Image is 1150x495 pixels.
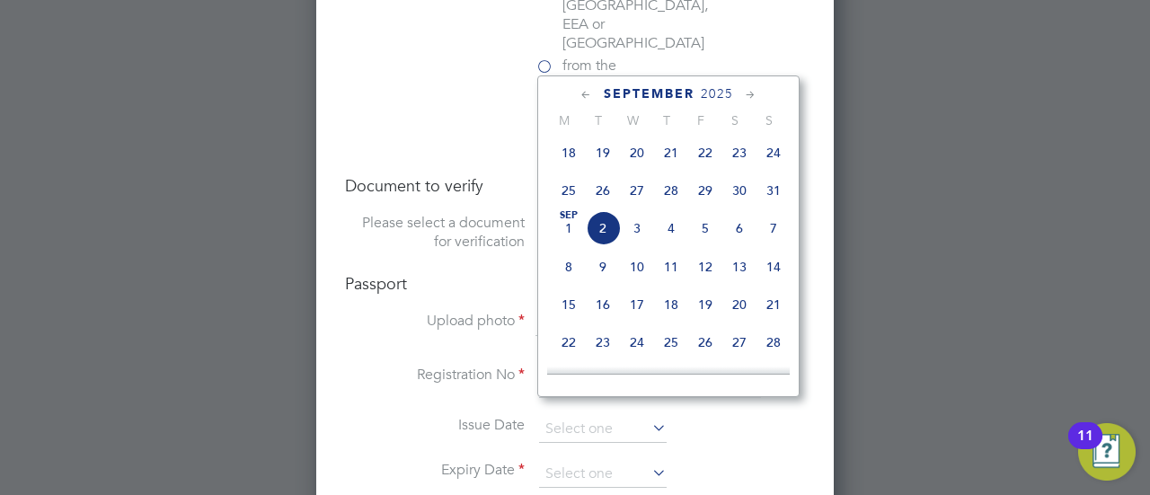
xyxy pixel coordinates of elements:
span: W [615,112,650,128]
span: 19 [586,136,620,170]
span: 27 [620,173,654,208]
span: 21 [654,136,688,170]
span: 6 [722,211,756,245]
div: Passport [535,214,805,233]
span: 13 [722,250,756,284]
input: Select one [539,416,667,443]
span: 20 [722,287,756,322]
span: 20 [620,136,654,170]
span: 23 [586,325,620,359]
span: 1 [552,211,586,245]
label: Upload photo [345,312,525,331]
span: 24 [620,325,654,359]
span: 22 [552,325,586,359]
span: Sep [552,211,586,220]
div: 11 [1077,436,1093,459]
span: T [581,112,615,128]
span: September [604,86,694,102]
span: S [752,112,786,128]
span: from the [GEOGRAPHIC_DATA] or the [GEOGRAPHIC_DATA] [562,57,715,131]
span: 22 [688,136,722,170]
span: T [650,112,684,128]
button: Open Resource Center, 11 new notifications [1078,423,1136,481]
span: 5 [688,211,722,245]
span: 27 [722,325,756,359]
span: 2025 [701,86,733,102]
span: S [718,112,752,128]
span: 8 [552,250,586,284]
span: 25 [654,325,688,359]
span: 10 [620,250,654,284]
h4: Document to verify [345,175,805,196]
span: 24 [756,136,791,170]
span: 14 [756,250,791,284]
span: 31 [756,173,791,208]
label: Please select a document for verification [345,214,525,252]
span: 12 [688,250,722,284]
span: 15 [552,287,586,322]
span: 9 [586,250,620,284]
span: 21 [756,287,791,322]
span: 3 [620,211,654,245]
span: 4 [654,211,688,245]
span: 18 [552,136,586,170]
span: M [547,112,581,128]
span: 26 [586,173,620,208]
label: Issue Date [345,416,525,435]
span: 30 [586,363,620,397]
span: 28 [756,325,791,359]
span: 11 [654,250,688,284]
span: 2 [586,211,620,245]
span: 19 [688,287,722,322]
span: 29 [552,363,586,397]
label: Expiry Date [345,461,525,480]
input: Select one [539,461,667,488]
h4: Passport [345,273,805,294]
span: 16 [586,287,620,322]
span: 18 [654,287,688,322]
span: 28 [654,173,688,208]
label: Registration No [345,366,525,385]
span: 30 [722,173,756,208]
span: 25 [552,173,586,208]
span: 17 [620,287,654,322]
span: 7 [756,211,791,245]
span: 29 [688,173,722,208]
div: Birth Certificate [535,233,805,252]
span: 26 [688,325,722,359]
span: 23 [722,136,756,170]
span: F [684,112,718,128]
